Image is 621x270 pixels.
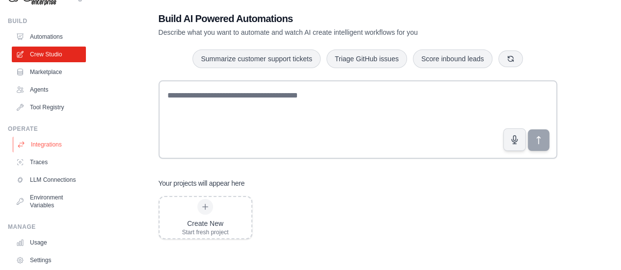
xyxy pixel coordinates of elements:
[12,190,86,213] a: Environment Variables
[8,125,86,133] div: Operate
[12,235,86,250] a: Usage
[12,252,86,268] a: Settings
[498,50,523,67] button: Get new suggestions
[159,12,488,25] h1: Build AI Powered Automations
[12,172,86,188] a: LLM Connections
[8,17,86,25] div: Build
[13,137,87,152] a: Integrations
[503,128,526,151] button: Click to speak your automation idea
[8,223,86,231] div: Manage
[572,223,621,270] iframe: Chat Widget
[12,29,86,45] a: Automations
[326,49,407,68] button: Triage GitHub issues
[12,47,86,62] a: Crew Studio
[159,178,245,188] h3: Your projects will appear here
[12,82,86,98] a: Agents
[182,219,229,228] div: Create New
[192,49,320,68] button: Summarize customer support tickets
[12,64,86,80] a: Marketplace
[159,27,488,37] p: Describe what you want to automate and watch AI create intelligent workflows for you
[413,49,492,68] button: Score inbound leads
[12,99,86,115] a: Tool Registry
[12,154,86,170] a: Traces
[182,228,229,236] div: Start fresh project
